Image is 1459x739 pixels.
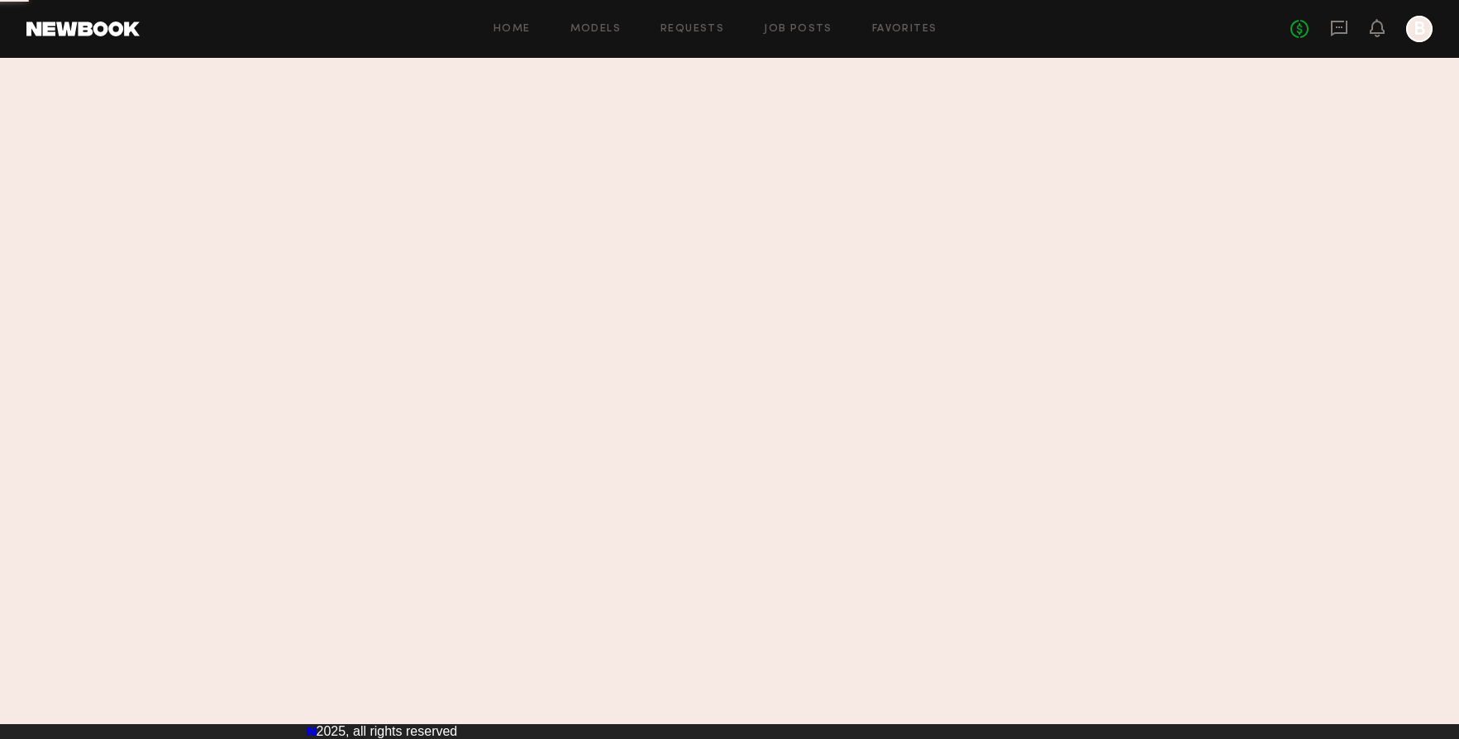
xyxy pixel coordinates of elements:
[493,24,531,35] a: Home
[317,724,458,738] span: 2025, all rights reserved
[1406,16,1433,42] a: B
[570,24,621,35] a: Models
[764,24,832,35] a: Job Posts
[872,24,937,35] a: Favorites
[660,24,724,35] a: Requests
